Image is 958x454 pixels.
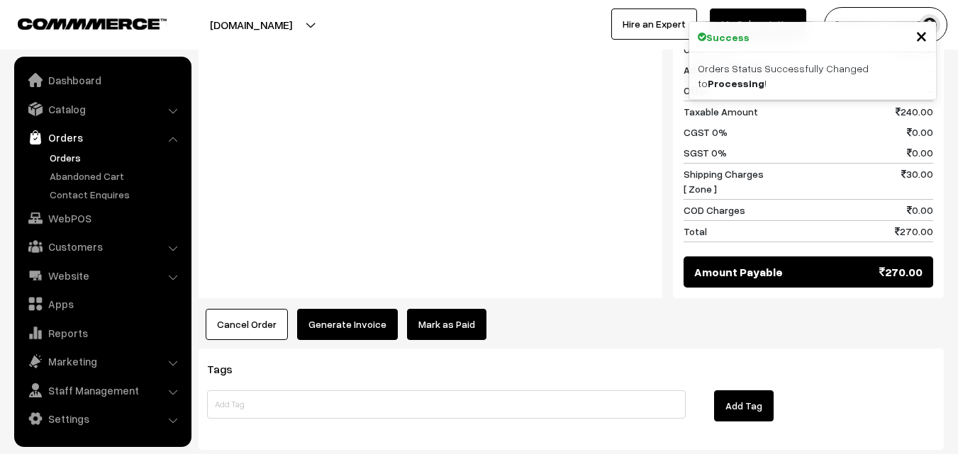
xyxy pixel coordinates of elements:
[896,104,933,119] span: 240.00
[684,125,728,140] span: CGST 0%
[879,263,923,280] span: 270.00
[407,309,486,340] a: Mark as Paid
[901,166,933,196] span: 30.00
[684,203,745,217] span: COD Charges
[895,224,933,239] span: 270.00
[297,309,398,340] button: Generate Invoice
[684,166,764,196] span: Shipping Charges [ Zone ]
[18,14,142,31] a: COMMMERCE
[907,203,933,217] span: 0.00
[46,169,186,183] a: Abandoned Cart
[684,145,727,160] span: SGST 0%
[907,125,933,140] span: 0.00
[919,14,940,35] img: user
[915,22,928,48] span: ×
[18,234,186,259] a: Customers
[824,7,947,42] button: [PERSON_NAME] s…
[206,309,288,340] button: Cancel Order
[18,67,186,93] a: Dashboard
[18,125,186,150] a: Orders
[18,263,186,288] a: Website
[708,77,764,89] strong: Processing
[18,348,186,374] a: Marketing
[706,30,750,45] strong: Success
[18,205,186,231] a: WebPOS
[18,320,186,346] a: Reports
[684,104,758,119] span: Taxable Amount
[694,263,783,280] span: Amount Payable
[18,291,186,317] a: Apps
[18,378,186,403] a: Staff Management
[689,52,936,99] div: Orders Status Successfully Changed to !
[18,18,167,29] img: COMMMERCE
[18,96,186,122] a: Catalog
[160,7,342,42] button: [DOMAIN_NAME]
[207,362,250,376] span: Tags
[46,150,186,165] a: Orders
[710,8,806,40] a: My Subscription
[684,83,708,98] span: Offer
[46,187,186,202] a: Contact Enquires
[714,390,774,421] button: Add Tag
[684,224,707,239] span: Total
[207,390,686,419] input: Add Tag
[915,25,928,46] button: Close
[684,62,772,77] span: Additional Discount
[611,8,697,40] a: Hire an Expert
[18,406,186,431] a: Settings
[907,145,933,160] span: 0.00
